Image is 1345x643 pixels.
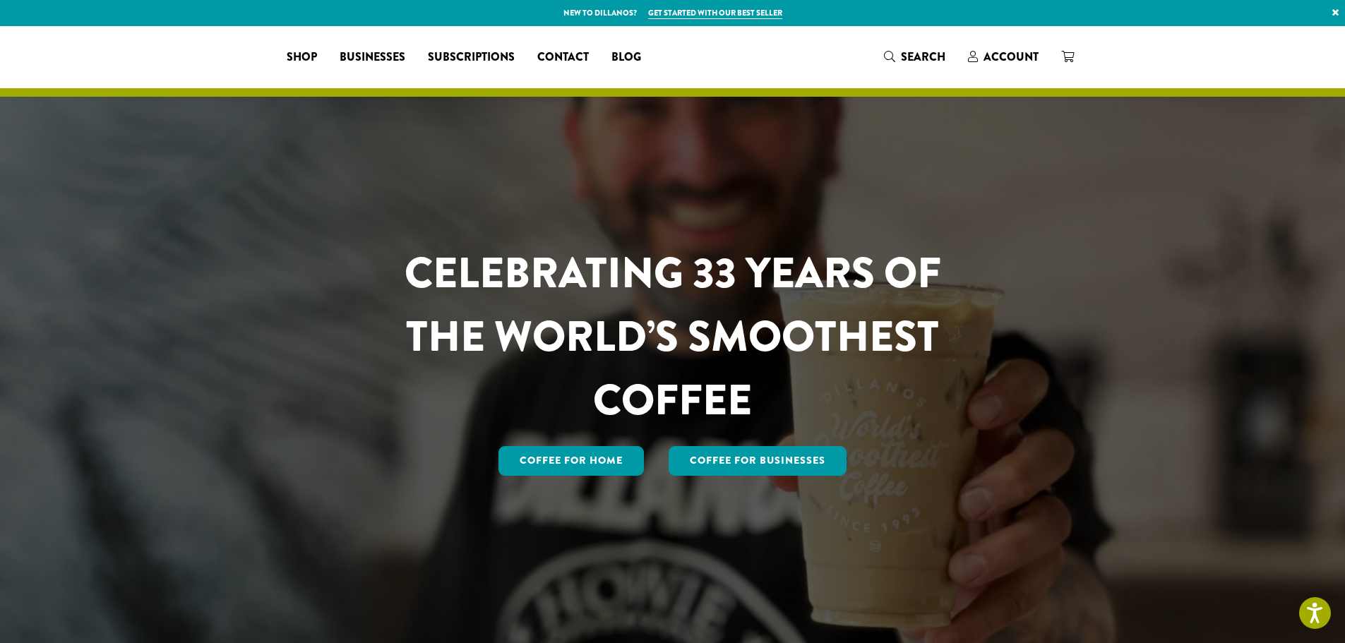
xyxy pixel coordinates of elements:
span: Search [901,49,945,65]
a: Search [873,45,957,68]
span: Subscriptions [428,49,515,66]
a: Coffee For Businesses [669,446,847,476]
span: Shop [287,49,317,66]
span: Blog [611,49,641,66]
a: Get started with our best seller [648,7,782,19]
span: Businesses [340,49,405,66]
span: Contact [537,49,589,66]
h1: CELEBRATING 33 YEARS OF THE WORLD’S SMOOTHEST COFFEE [363,241,983,432]
a: Coffee for Home [498,446,644,476]
a: Shop [275,46,328,68]
span: Account [984,49,1039,65]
